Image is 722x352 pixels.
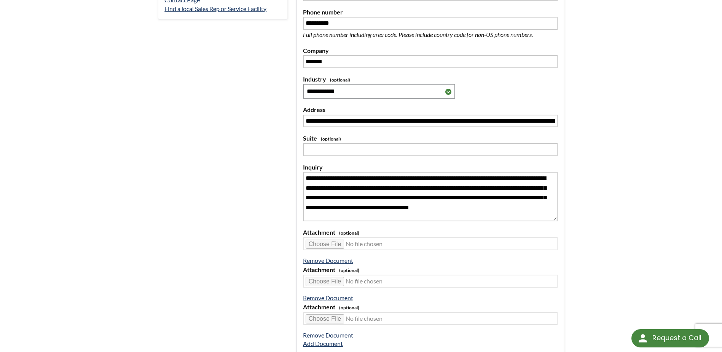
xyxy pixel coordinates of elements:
a: Find a local Sales Rep or Service Facility [164,5,266,12]
div: Request a Call [652,329,701,347]
label: Inquiry [303,162,558,172]
label: Company [303,46,558,56]
a: Add Document [303,340,343,347]
a: Remove Document [303,257,353,264]
label: Address [303,105,558,115]
p: Full phone number including area code. Please include country code for non-US phone numbers. [303,30,558,40]
label: Attachment [303,227,558,237]
label: Attachment [303,302,558,312]
a: Remove Document [303,294,353,301]
img: round button [637,332,649,344]
label: Attachment [303,265,558,275]
label: Suite [303,133,558,143]
div: Request a Call [631,329,709,347]
label: Phone number [303,7,558,17]
a: Remove Document [303,331,353,339]
label: Industry [303,74,558,84]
